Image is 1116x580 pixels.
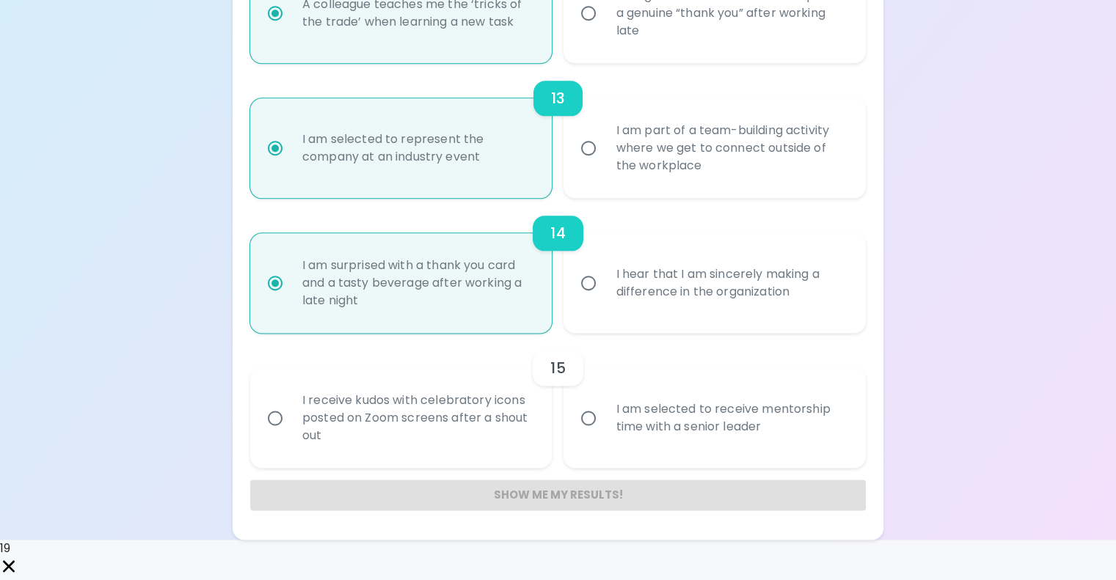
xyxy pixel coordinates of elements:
div: I hear that I am sincerely making a difference in the organization [604,248,858,318]
div: I am selected to receive mentorship time with a senior leader [604,383,858,453]
div: I am selected to represent the company at an industry event [291,113,544,183]
h6: 14 [550,221,565,245]
div: choice-group-check [250,63,866,198]
div: choice-group-check [250,333,866,468]
h6: 15 [550,356,565,380]
div: choice-group-check [250,198,866,333]
div: I am surprised with a thank you card and a tasty beverage after working a late night [291,239,544,327]
div: I receive kudos with celebratory icons posted on Zoom screens after a shout out [291,374,544,462]
div: I am part of a team-building activity where we get to connect outside of the workplace [604,104,858,192]
h6: 13 [551,87,565,110]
